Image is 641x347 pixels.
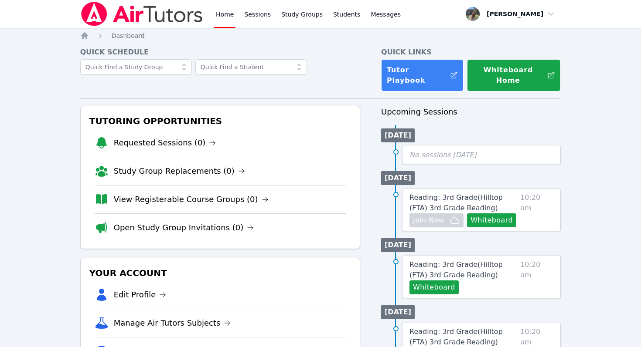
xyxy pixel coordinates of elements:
[80,59,192,75] input: Quick Find a Study Group
[381,171,415,185] li: [DATE]
[409,192,517,213] a: Reading: 3rd Grade(Hilltop (FTA) 3rd Grade Reading)
[88,265,353,281] h3: Your Account
[381,305,415,319] li: [DATE]
[467,213,516,227] button: Whiteboard
[409,259,517,280] a: Reading: 3rd Grade(Hilltop (FTA) 3rd Grade Reading)
[80,47,360,57] h4: Quick Schedule
[80,31,561,40] nav: Breadcrumb
[114,193,269,206] a: View Registerable Course Groups (0)
[381,47,561,57] h4: Quick Links
[112,31,145,40] a: Dashboard
[409,280,459,294] button: Whiteboard
[114,317,231,329] a: Manage Air Tutors Subjects
[381,106,561,118] h3: Upcoming Sessions
[520,192,553,227] span: 10:20 am
[112,32,145,39] span: Dashboard
[409,151,477,159] span: No sessions [DATE]
[80,2,204,26] img: Air Tutors
[381,128,415,142] li: [DATE]
[520,259,553,294] span: 10:20 am
[114,137,216,149] a: Requested Sessions (0)
[88,113,353,129] h3: Tutoring Opportunities
[413,215,444,226] span: Join Now
[381,238,415,252] li: [DATE]
[409,327,503,346] span: Reading: 3rd Grade ( Hilltop (FTA) 3rd Grade Reading )
[381,59,464,91] a: Tutor Playbook
[114,165,245,177] a: Study Group Replacements (0)
[114,222,254,234] a: Open Study Group Invitations (0)
[371,10,401,19] span: Messages
[114,289,167,301] a: Edit Profile
[409,213,464,227] button: Join Now
[467,59,561,91] button: Whiteboard Home
[195,59,307,75] input: Quick Find a Student
[409,193,503,212] span: Reading: 3rd Grade ( Hilltop (FTA) 3rd Grade Reading )
[409,260,503,279] span: Reading: 3rd Grade ( Hilltop (FTA) 3rd Grade Reading )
